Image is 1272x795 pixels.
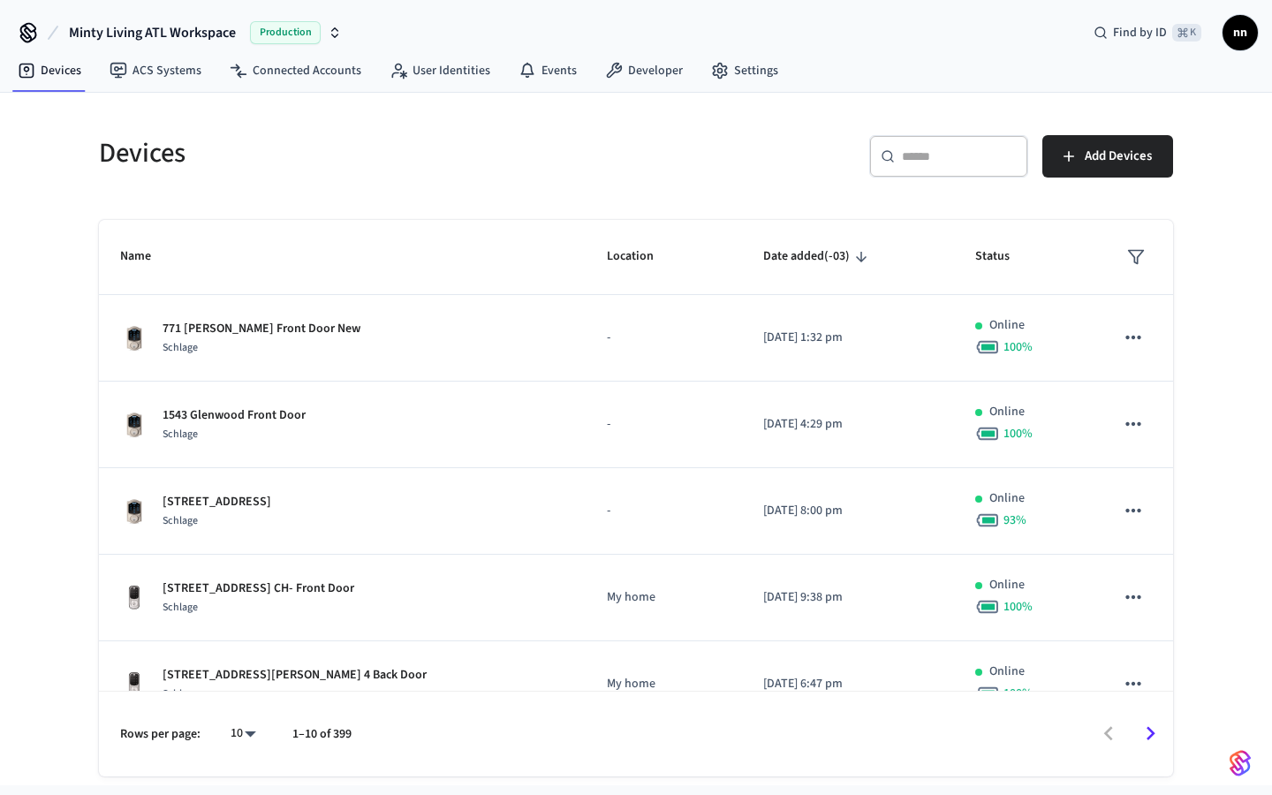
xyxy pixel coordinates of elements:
p: Online [989,403,1025,421]
p: [DATE] 9:38 pm [763,588,933,607]
p: [DATE] 1:32 pm [763,329,933,347]
span: 100 % [1003,598,1033,616]
a: User Identities [375,55,504,87]
img: SeamLogoGradient.69752ec5.svg [1230,749,1251,777]
p: [STREET_ADDRESS][PERSON_NAME] 4 Back Door [163,666,427,685]
p: [DATE] 8:00 pm [763,502,933,520]
p: Rows per page: [120,725,201,744]
span: Find by ID [1113,24,1167,42]
a: Settings [697,55,792,87]
button: Add Devices [1042,135,1173,178]
span: Date added(-03) [763,243,873,270]
span: Name [120,243,174,270]
p: My home [607,588,721,607]
p: - [607,329,721,347]
a: Developer [591,55,697,87]
p: [DATE] 6:47 pm [763,675,933,693]
p: My home [607,675,721,693]
span: nn [1224,17,1256,49]
span: Schlage [163,600,198,615]
img: Yale Assure Touchscreen Wifi Smart Lock, Satin Nickel, Front [120,584,148,612]
span: 100 % [1003,685,1033,702]
span: 100 % [1003,425,1033,443]
span: Minty Living ATL Workspace [69,22,236,43]
div: 10 [222,721,264,746]
span: Location [607,243,677,270]
span: Schlage [163,340,198,355]
h5: Devices [99,135,625,171]
span: Production [250,21,321,44]
p: [STREET_ADDRESS] [163,493,271,511]
p: Online [989,489,1025,508]
img: Schlage Sense Smart Deadbolt with Camelot Trim, Front [120,324,148,352]
a: ACS Systems [95,55,216,87]
p: [STREET_ADDRESS] CH- Front Door [163,579,354,598]
img: Schlage Sense Smart Deadbolt with Camelot Trim, Front [120,497,148,526]
p: [DATE] 4:29 pm [763,415,933,434]
p: Online [989,662,1025,681]
span: ⌘ K [1172,24,1201,42]
p: 771 [PERSON_NAME] Front Door New [163,320,360,338]
p: - [607,502,721,520]
span: 93 % [1003,511,1026,529]
p: 1–10 of 399 [292,725,352,744]
p: Online [989,576,1025,594]
button: nn [1223,15,1258,50]
p: 1543 Glenwood Front Door [163,406,306,425]
button: Go to next page [1130,713,1171,754]
div: Find by ID⌘ K [1079,17,1215,49]
p: - [607,415,721,434]
img: Yale Assure Touchscreen Wifi Smart Lock, Satin Nickel, Front [120,670,148,699]
a: Connected Accounts [216,55,375,87]
span: Schlage [163,686,198,701]
span: 100 % [1003,338,1033,356]
p: Online [989,316,1025,335]
span: Schlage [163,513,198,528]
a: Events [504,55,591,87]
img: Schlage Sense Smart Deadbolt with Camelot Trim, Front [120,411,148,439]
span: Schlage [163,427,198,442]
span: Status [975,243,1033,270]
span: Add Devices [1085,145,1152,168]
a: Devices [4,55,95,87]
